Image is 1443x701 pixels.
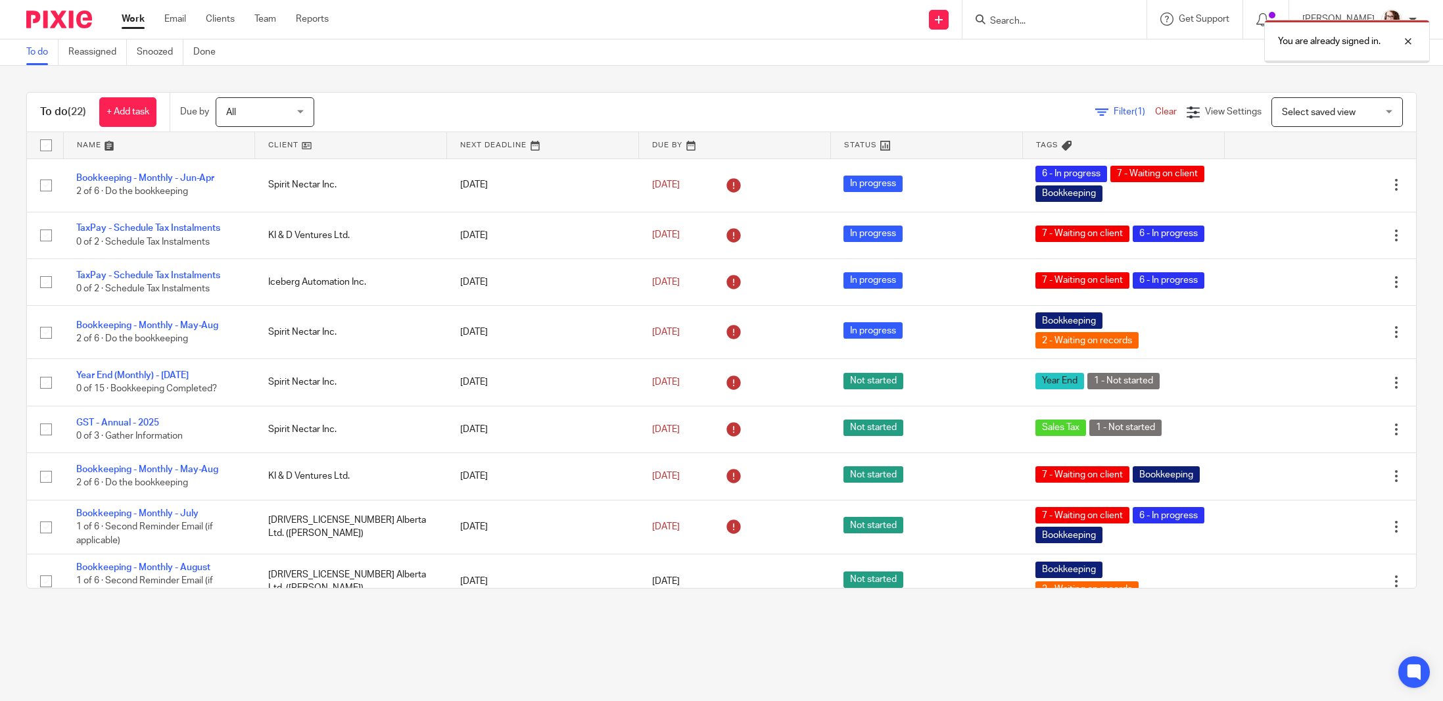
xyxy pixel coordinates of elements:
[76,465,218,474] a: Bookkeeping - Monthly - May-Aug
[255,500,447,554] td: [DRIVERS_LICENSE_NUMBER] Alberta Ltd. ([PERSON_NAME])
[1133,272,1204,289] span: 6 - In progress
[843,420,903,436] span: Not started
[1035,312,1102,329] span: Bookkeeping
[447,453,639,500] td: [DATE]
[193,39,225,65] a: Done
[76,284,210,293] span: 0 of 2 · Schedule Tax Instalments
[1133,226,1204,242] span: 6 - In progress
[1035,466,1129,483] span: 7 - Waiting on client
[206,12,235,26] a: Clients
[40,105,86,119] h1: To do
[76,224,220,233] a: TaxPay - Schedule Tax Instalments
[76,187,188,197] span: 2 of 6 · Do the bookkeeping
[1035,272,1129,289] span: 7 - Waiting on client
[652,522,680,531] span: [DATE]
[652,471,680,481] span: [DATE]
[1035,420,1086,436] span: Sales Tax
[122,12,145,26] a: Work
[843,571,903,588] span: Not started
[76,577,213,600] span: 1 of 6 · Second Reminder Email (if applicable)
[137,39,183,65] a: Snoozed
[76,174,214,183] a: Bookkeeping - Monthly - Jun-Apr
[447,258,639,305] td: [DATE]
[255,258,447,305] td: Iceberg Automation Inc.
[843,466,903,483] span: Not started
[843,517,903,533] span: Not started
[447,406,639,452] td: [DATE]
[255,406,447,452] td: Spirit Nectar Inc.
[652,327,680,337] span: [DATE]
[843,322,903,339] span: In progress
[1114,107,1155,116] span: Filter
[652,278,680,287] span: [DATE]
[652,231,680,240] span: [DATE]
[447,359,639,406] td: [DATE]
[843,272,903,289] span: In progress
[255,306,447,359] td: Spirit Nectar Inc.
[76,271,220,280] a: TaxPay - Schedule Tax Instalments
[447,500,639,554] td: [DATE]
[226,108,236,117] span: All
[255,554,447,608] td: [DRIVERS_LICENSE_NUMBER] Alberta Ltd. ([PERSON_NAME])
[68,39,127,65] a: Reassigned
[26,11,92,28] img: Pixie
[99,97,156,127] a: + Add task
[76,385,217,394] span: 0 of 15 · Bookkeeping Completed?
[1381,9,1402,30] img: Kelsey%20Website-compressed%20Resized.jpg
[76,237,210,247] span: 0 of 2 · Schedule Tax Instalments
[164,12,186,26] a: Email
[1035,562,1102,578] span: Bookkeeping
[1205,107,1262,116] span: View Settings
[26,39,59,65] a: To do
[447,158,639,212] td: [DATE]
[1278,35,1381,48] p: You are already signed in.
[843,373,903,389] span: Not started
[76,509,199,518] a: Bookkeeping - Monthly - July
[1089,420,1162,436] span: 1 - Not started
[296,12,329,26] a: Reports
[76,431,183,441] span: 0 of 3 · Gather Information
[1135,107,1145,116] span: (1)
[843,176,903,192] span: In progress
[1035,332,1139,349] span: 2 - Waiting on records
[1035,507,1129,523] span: 7 - Waiting on client
[255,359,447,406] td: Spirit Nectar Inc.
[1035,226,1129,242] span: 7 - Waiting on client
[1110,166,1204,182] span: 7 - Waiting on client
[76,522,213,545] span: 1 of 6 · Second Reminder Email (if applicable)
[255,212,447,258] td: KI & D Ventures Ltd.
[1155,107,1177,116] a: Clear
[1035,527,1102,543] span: Bookkeeping
[76,563,210,572] a: Bookkeeping - Monthly - August
[76,371,189,380] a: Year End (Monthly) - [DATE]
[652,577,680,586] span: [DATE]
[255,158,447,212] td: Spirit Nectar Inc.
[1036,141,1058,149] span: Tags
[447,212,639,258] td: [DATE]
[652,425,680,434] span: [DATE]
[254,12,276,26] a: Team
[1282,108,1356,117] span: Select saved view
[76,418,159,427] a: GST - Annual - 2025
[1087,373,1160,389] span: 1 - Not started
[180,105,209,118] p: Due by
[76,479,188,488] span: 2 of 6 · Do the bookkeeping
[68,107,86,117] span: (22)
[447,306,639,359] td: [DATE]
[1133,507,1204,523] span: 6 - In progress
[255,453,447,500] td: KI & D Ventures Ltd.
[76,321,218,330] a: Bookkeeping - Monthly - May-Aug
[76,334,188,343] span: 2 of 6 · Do the bookkeeping
[1035,185,1102,202] span: Bookkeeping
[1133,466,1200,483] span: Bookkeeping
[1035,166,1107,182] span: 6 - In progress
[1035,581,1139,598] span: 2 - Waiting on records
[652,180,680,189] span: [DATE]
[1035,373,1084,389] span: Year End
[843,226,903,242] span: In progress
[447,554,639,608] td: [DATE]
[652,377,680,387] span: [DATE]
